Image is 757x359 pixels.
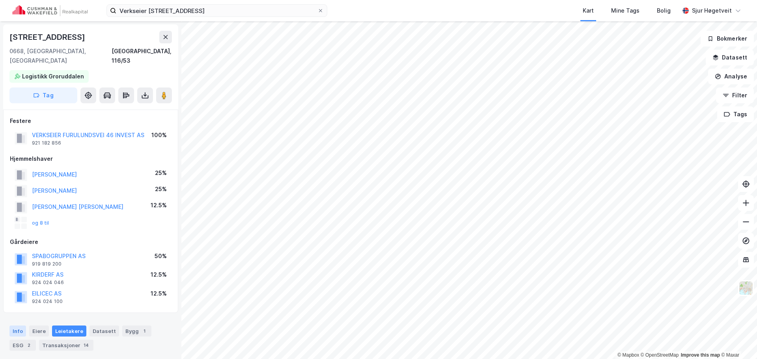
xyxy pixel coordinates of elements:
button: Tag [9,87,77,103]
div: 50% [155,251,167,261]
div: [STREET_ADDRESS] [9,31,87,43]
div: Info [9,326,26,337]
div: Bolig [657,6,671,15]
div: 12.5% [151,270,167,279]
a: Improve this map [681,352,720,358]
div: Hjemmelshaver [10,154,172,164]
button: Tags [717,106,754,122]
div: Logistikk Groruddalen [22,72,84,81]
div: Kontrollprogram for chat [718,321,757,359]
div: 25% [155,184,167,194]
div: 12.5% [151,201,167,210]
a: OpenStreetMap [641,352,679,358]
input: Søk på adresse, matrikkel, gårdeiere, leietakere eller personer [116,5,317,17]
img: Z [738,281,753,296]
button: Analyse [708,69,754,84]
button: Filter [716,87,754,103]
div: 0668, [GEOGRAPHIC_DATA], [GEOGRAPHIC_DATA] [9,47,112,65]
div: ESG [9,340,36,351]
div: Gårdeiere [10,237,172,247]
div: 100% [151,130,167,140]
div: 919 819 200 [32,261,62,267]
div: 25% [155,168,167,178]
div: Leietakere [52,326,86,337]
div: Festere [10,116,172,126]
div: Mine Tags [611,6,640,15]
div: 2 [25,341,33,349]
div: Datasett [89,326,119,337]
img: cushman-wakefield-realkapital-logo.202ea83816669bd177139c58696a8fa1.svg [13,5,88,16]
div: Eiere [29,326,49,337]
div: Kart [583,6,594,15]
button: Bokmerker [701,31,754,47]
div: 924 024 100 [32,298,63,305]
div: 1 [140,327,148,335]
div: 12.5% [151,289,167,298]
div: Transaksjoner [39,340,93,351]
div: Sjur Høgetveit [692,6,732,15]
a: Mapbox [617,352,639,358]
div: 924 024 046 [32,279,64,286]
div: 14 [82,341,90,349]
iframe: Chat Widget [718,321,757,359]
button: Datasett [706,50,754,65]
div: 921 182 856 [32,140,61,146]
div: Bygg [122,326,151,337]
div: [GEOGRAPHIC_DATA], 116/53 [112,47,172,65]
